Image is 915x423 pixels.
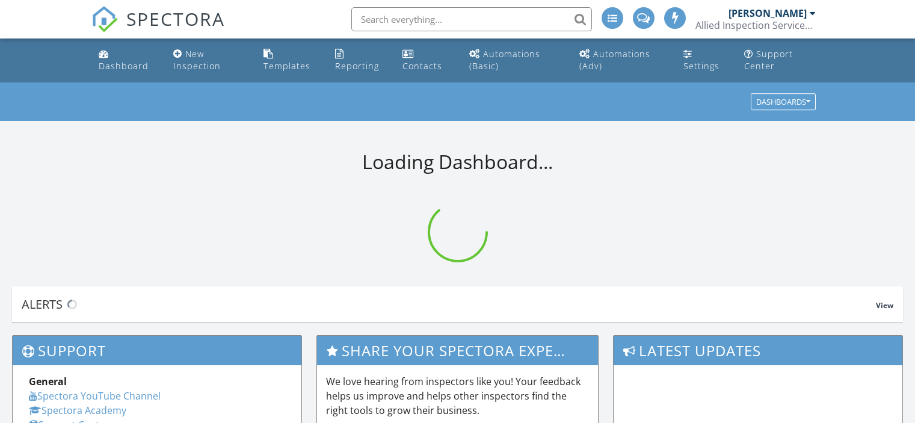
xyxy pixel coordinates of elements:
[335,60,379,72] div: Reporting
[469,48,540,72] div: Automations (Basic)
[168,43,249,78] a: New Inspection
[326,374,590,418] p: We love hearing from inspectors like you! Your feedback helps us improve and helps other inspecto...
[402,60,442,72] div: Contacts
[729,7,807,19] div: [PERSON_NAME]
[29,375,67,388] strong: General
[13,336,301,365] h3: Support
[99,60,149,72] div: Dashboard
[91,16,225,42] a: SPECTORA
[614,336,902,365] h3: Latest Updates
[756,98,810,107] div: Dashboards
[679,43,730,78] a: Settings
[695,19,816,31] div: Allied Inspection Services, LLC
[29,404,126,417] a: Spectora Academy
[94,43,158,78] a: Dashboard
[317,336,599,365] h3: Share Your Spectora Experience
[739,43,821,78] a: Support Center
[330,43,389,78] a: Reporting
[398,43,454,78] a: Contacts
[683,60,719,72] div: Settings
[29,389,161,403] a: Spectora YouTube Channel
[126,6,225,31] span: SPECTORA
[91,6,118,32] img: The Best Home Inspection Software - Spectora
[751,94,816,111] button: Dashboards
[351,7,592,31] input: Search everything...
[259,43,321,78] a: Templates
[263,60,310,72] div: Templates
[464,43,565,78] a: Automations (Basic)
[579,48,650,72] div: Automations (Adv)
[876,300,893,310] span: View
[744,48,793,72] div: Support Center
[575,43,669,78] a: Automations (Advanced)
[22,296,876,312] div: Alerts
[173,48,221,72] div: New Inspection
